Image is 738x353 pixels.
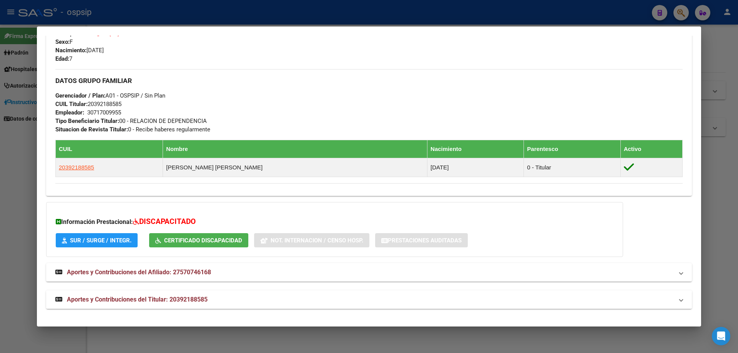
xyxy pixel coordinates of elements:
strong: Sexo: [55,38,70,45]
strong: Situacion de Revista Titular: [55,126,128,133]
td: 0 - Titular [524,158,620,177]
span: F [55,38,73,45]
th: CUIL [56,140,163,158]
td: [DATE] [427,158,524,177]
strong: Empleador: [55,109,84,116]
button: Certificado Discapacidad [149,233,248,247]
span: 7 [55,55,72,62]
span: DISCAPACITADO [139,217,196,226]
td: [PERSON_NAME] [PERSON_NAME] [163,158,427,177]
span: 0 - Recibe haberes regularmente [55,126,210,133]
strong: Gerenciador / Plan: [55,92,105,99]
strong: Tipo Beneficiario Titular: [55,118,119,124]
th: Parentesco [524,140,620,158]
span: Not. Internacion / Censo Hosp. [271,237,363,244]
th: Activo [620,140,682,158]
span: Aportes y Contribuciones del Afiliado: 27570746168 [67,268,211,276]
h3: Información Prestacional: [56,216,613,227]
strong: CUIL Titular: [55,101,88,108]
button: Prestaciones Auditadas [375,233,468,247]
span: Certificado Discapacidad [164,237,242,244]
th: Nacimiento [427,140,524,158]
button: SUR / SURGE / INTEGR. [56,233,138,247]
strong: Nacimiento: [55,47,86,54]
span: Prestaciones Auditadas [388,237,462,244]
span: SUR / SURGE / INTEGR. [70,237,131,244]
span: A01 - OSPSIP / Sin Plan [55,92,165,99]
span: 20392188585 [59,164,94,171]
mat-expansion-panel-header: Aportes y Contribuciones del Titular: 20392188585 [46,290,692,309]
div: Open Intercom Messenger [712,327,730,345]
th: Nombre [163,140,427,158]
span: 20392188585 [55,101,121,108]
mat-expansion-panel-header: Aportes y Contribuciones del Afiliado: 27570746168 [46,263,692,282]
span: Aportes y Contribuciones del Titular: 20392188585 [67,296,208,303]
div: 30717009955 [87,108,121,117]
button: Not. Internacion / Censo Hosp. [254,233,369,247]
h3: DATOS GRUPO FAMILIAR [55,76,683,85]
span: [DATE] [55,47,104,54]
strong: Edad: [55,55,69,62]
span: 00 - RELACION DE DEPENDENCIA [55,118,207,124]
